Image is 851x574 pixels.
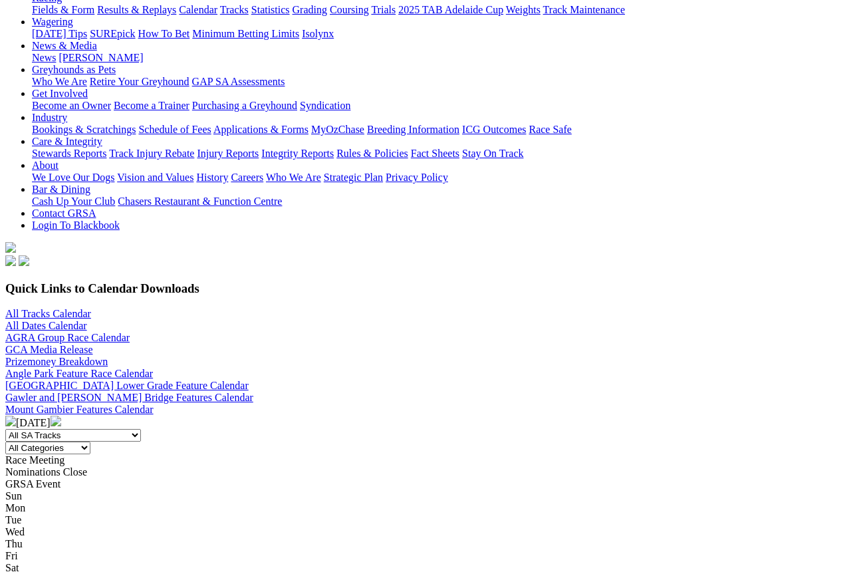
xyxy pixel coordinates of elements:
[5,380,249,391] a: [GEOGRAPHIC_DATA] Lower Grade Feature Calendar
[32,4,846,16] div: Racing
[32,16,73,27] a: Wagering
[543,4,625,15] a: Track Maintenance
[411,148,459,159] a: Fact Sheets
[32,160,59,171] a: About
[32,100,846,112] div: Get Involved
[231,172,263,183] a: Careers
[32,196,846,208] div: Bar & Dining
[19,255,29,266] img: twitter.svg
[5,416,846,429] div: [DATE]
[5,368,153,379] a: Angle Park Feature Race Calendar
[5,344,93,355] a: GCA Media Release
[5,281,846,296] h3: Quick Links to Calendar Downloads
[32,172,114,183] a: We Love Our Dogs
[32,148,106,159] a: Stewards Reports
[251,4,290,15] a: Statistics
[32,184,90,195] a: Bar & Dining
[32,76,846,88] div: Greyhounds as Pets
[32,52,56,63] a: News
[5,562,846,574] div: Sat
[32,208,96,219] a: Contact GRSA
[529,124,571,135] a: Race Safe
[32,64,116,75] a: Greyhounds as Pets
[32,100,111,111] a: Become an Owner
[300,100,350,111] a: Syndication
[386,172,448,183] a: Privacy Policy
[192,100,297,111] a: Purchasing a Greyhound
[462,124,526,135] a: ICG Outcomes
[32,28,87,39] a: [DATE] Tips
[462,148,523,159] a: Stay On Track
[32,88,88,99] a: Get Involved
[311,124,364,135] a: MyOzChase
[5,466,846,478] div: Nominations Close
[220,4,249,15] a: Tracks
[293,4,327,15] a: Grading
[5,538,846,550] div: Thu
[32,40,97,51] a: News & Media
[90,76,189,87] a: Retire Your Greyhound
[138,28,190,39] a: How To Bet
[32,76,87,87] a: Who We Are
[32,112,67,123] a: Industry
[196,172,228,183] a: History
[5,514,846,526] div: Tue
[213,124,308,135] a: Applications & Forms
[51,416,61,426] img: chevron-right-pager-white.svg
[32,28,846,40] div: Wagering
[266,172,321,183] a: Who We Are
[32,172,846,184] div: About
[32,124,846,136] div: Industry
[302,28,334,39] a: Isolynx
[197,148,259,159] a: Injury Reports
[5,550,846,562] div: Fri
[324,172,383,183] a: Strategic Plan
[5,332,130,343] a: AGRA Group Race Calendar
[5,404,154,415] a: Mount Gambier Features Calendar
[5,308,91,319] a: All Tracks Calendar
[5,416,16,426] img: chevron-left-pager-white.svg
[114,100,189,111] a: Become a Trainer
[5,526,846,538] div: Wed
[5,502,846,514] div: Mon
[5,392,253,403] a: Gawler and [PERSON_NAME] Bridge Features Calendar
[32,124,136,135] a: Bookings & Scratchings
[367,124,459,135] a: Breeding Information
[5,454,846,466] div: Race Meeting
[192,28,299,39] a: Minimum Betting Limits
[5,320,87,331] a: All Dates Calendar
[117,172,193,183] a: Vision and Values
[118,196,282,207] a: Chasers Restaurant & Function Centre
[32,148,846,160] div: Care & Integrity
[97,4,176,15] a: Results & Replays
[506,4,541,15] a: Weights
[5,490,846,502] div: Sun
[109,148,194,159] a: Track Injury Rebate
[32,196,115,207] a: Cash Up Your Club
[5,255,16,266] img: facebook.svg
[138,124,211,135] a: Schedule of Fees
[90,28,135,39] a: SUREpick
[398,4,503,15] a: 2025 TAB Adelaide Cup
[179,4,217,15] a: Calendar
[371,4,396,15] a: Trials
[330,4,369,15] a: Coursing
[32,4,94,15] a: Fields & Form
[32,219,120,231] a: Login To Blackbook
[5,356,108,367] a: Prizemoney Breakdown
[32,52,846,64] div: News & Media
[5,242,16,253] img: logo-grsa-white.png
[59,52,143,63] a: [PERSON_NAME]
[5,478,846,490] div: GRSA Event
[32,136,102,147] a: Care & Integrity
[261,148,334,159] a: Integrity Reports
[192,76,285,87] a: GAP SA Assessments
[336,148,408,159] a: Rules & Policies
